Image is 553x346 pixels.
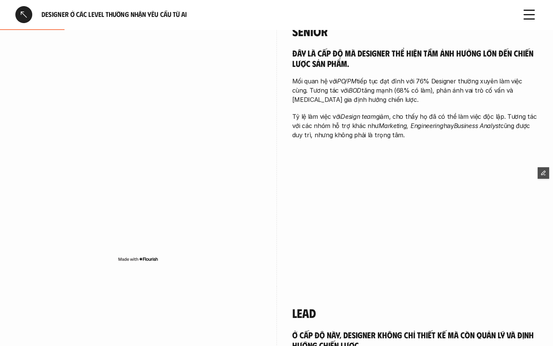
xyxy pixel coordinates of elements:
[292,48,538,69] h5: Đây là cấp độ mà Designer thể hiện tầm ảnh hưởng lớn đến chiến lược sản phẩm.
[337,77,356,85] em: PO/PM
[379,122,409,130] em: Marketing,
[454,122,500,130] em: Business Analyst
[538,167,549,179] button: Edit Framer Content
[292,112,538,140] p: Tỷ lệ làm việc với giảm, cho thấy họ đã có thể làm việc độc lập. Tương tác với các nhóm hỗ trợ kh...
[292,24,538,38] h4: Senior
[292,77,538,104] p: Mối quan hệ với tiếp tục đạt đỉnh với 76% Designer thường xuyên làm việc cùng. Tương tác với tăng...
[41,10,512,19] h6: Designer ở các level thường nhận yêu cầu từ ai
[118,256,158,262] img: Made with Flourish
[349,86,361,94] em: BOD
[341,113,376,120] em: Design team
[292,306,538,320] h4: Lead
[411,122,444,130] em: Engineering
[15,24,261,255] iframe: Interactive or visual content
